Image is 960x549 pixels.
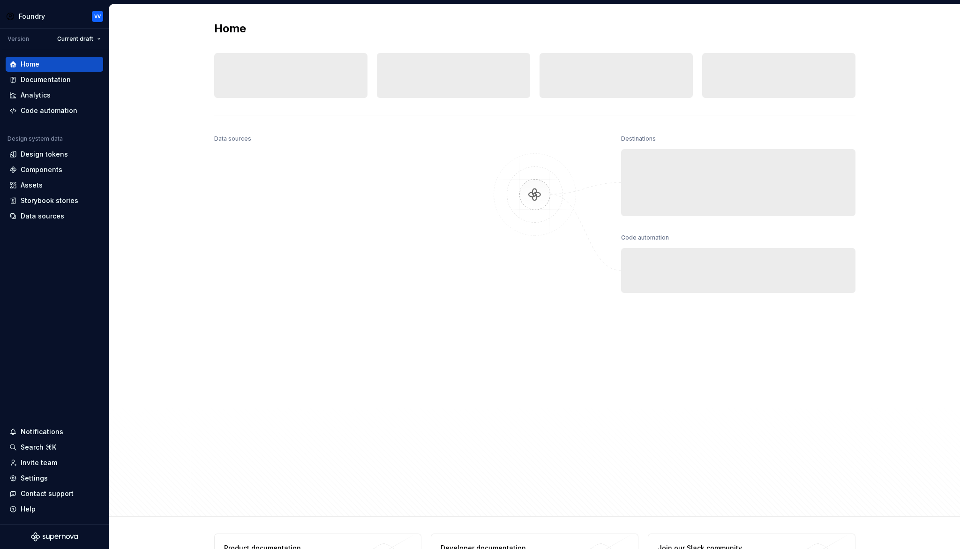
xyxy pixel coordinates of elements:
[21,75,71,84] div: Documentation
[6,147,103,162] a: Design tokens
[6,471,103,486] a: Settings
[6,103,103,118] a: Code automation
[7,135,63,143] div: Design system data
[6,88,103,103] a: Analytics
[21,427,63,436] div: Notifications
[214,132,251,145] div: Data sources
[21,90,51,100] div: Analytics
[21,180,43,190] div: Assets
[6,57,103,72] a: Home
[6,455,103,470] a: Invite team
[19,12,45,21] div: Foundry
[6,209,103,224] a: Data sources
[621,132,656,145] div: Destinations
[53,32,105,45] button: Current draft
[94,13,101,20] div: VV
[21,150,68,159] div: Design tokens
[6,193,103,208] a: Storybook stories
[21,504,36,514] div: Help
[6,424,103,439] button: Notifications
[6,502,103,517] button: Help
[21,165,62,174] div: Components
[6,486,103,501] button: Contact support
[21,474,48,483] div: Settings
[21,196,78,205] div: Storybook stories
[6,440,103,455] button: Search ⌘K
[21,211,64,221] div: Data sources
[21,443,56,452] div: Search ⌘K
[7,35,29,43] div: Version
[6,72,103,87] a: Documentation
[21,458,57,467] div: Invite team
[31,532,78,541] svg: Supernova Logo
[57,35,93,43] span: Current draft
[21,489,74,498] div: Contact support
[621,231,669,244] div: Code automation
[214,21,246,36] h2: Home
[2,6,107,26] button: FoundryVV
[6,178,103,193] a: Assets
[21,60,39,69] div: Home
[21,106,77,115] div: Code automation
[6,162,103,177] a: Components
